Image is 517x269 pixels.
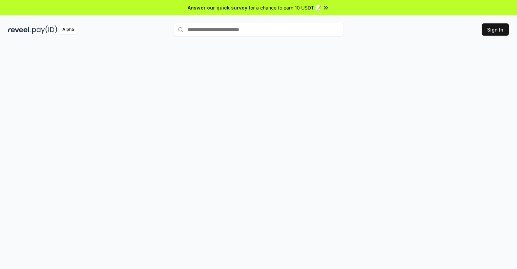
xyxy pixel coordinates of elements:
[32,25,57,34] img: pay_id
[482,23,509,36] button: Sign In
[249,4,321,11] span: for a chance to earn 10 USDT 📝
[59,25,78,34] div: Alpha
[188,4,247,11] span: Answer our quick survey
[8,25,31,34] img: reveel_dark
